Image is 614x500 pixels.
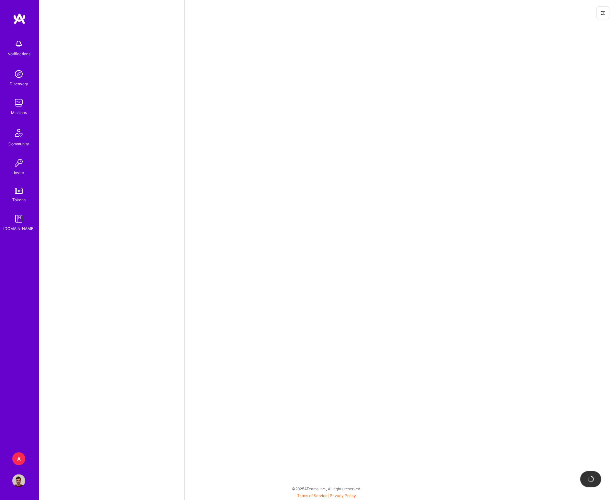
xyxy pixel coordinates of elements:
img: loading [586,474,595,483]
div: © 2025 ATeams Inc., All rights reserved. [39,481,614,497]
img: guide book [12,212,25,225]
a: User Avatar [11,474,27,487]
a: Terms of Service [297,493,328,498]
div: [DOMAIN_NAME] [3,225,35,232]
img: User Avatar [12,474,25,487]
div: Invite [14,169,24,176]
div: Community [8,141,29,147]
div: Missions [11,109,27,116]
img: logo [13,13,26,25]
div: Tokens [12,196,26,203]
img: Invite [12,156,25,169]
div: A [12,452,25,465]
a: A [11,452,27,465]
div: Discovery [10,80,28,87]
img: bell [12,37,25,50]
img: Community [11,125,27,141]
img: teamwork [12,96,25,109]
a: Privacy Policy [330,493,356,498]
img: discovery [12,68,25,80]
span: | [297,493,356,498]
img: tokens [15,188,23,194]
div: Notifications [7,50,30,57]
